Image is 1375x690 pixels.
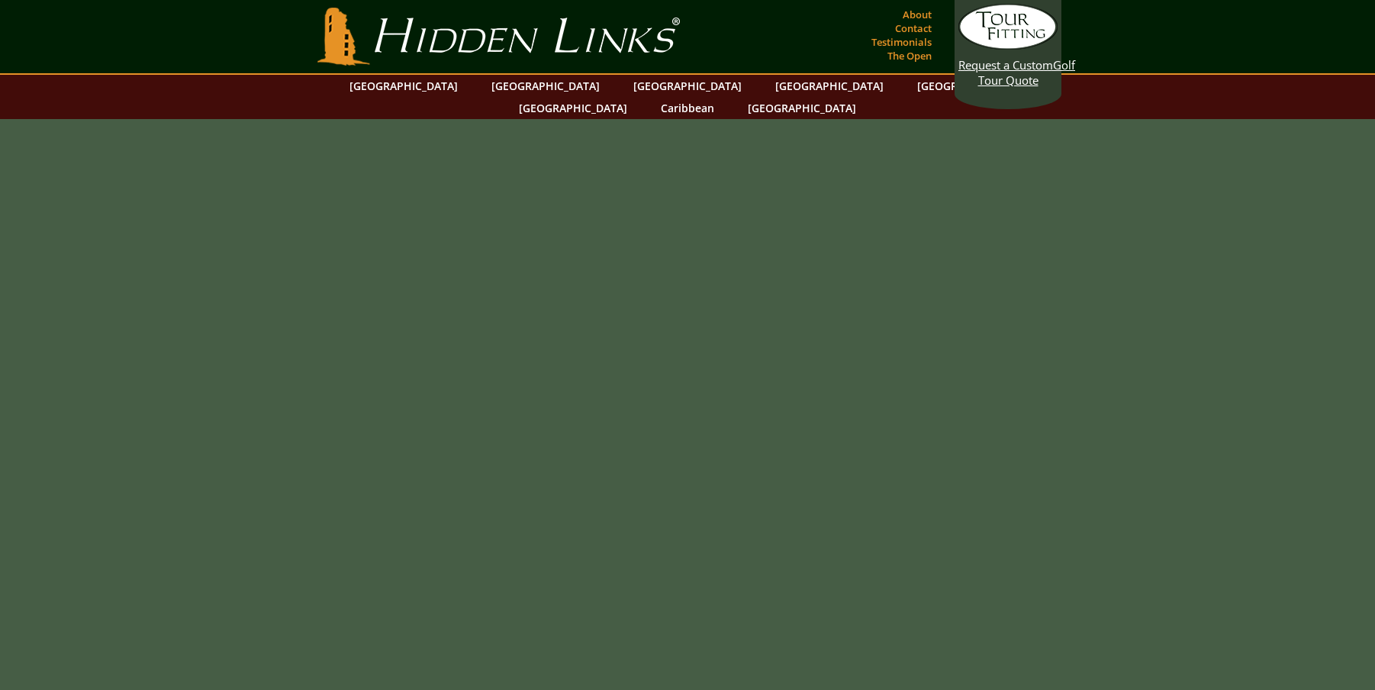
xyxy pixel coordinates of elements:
a: Caribbean [653,97,722,119]
a: Contact [891,18,935,39]
a: Testimonials [868,31,935,53]
a: Request a CustomGolf Tour Quote [958,4,1058,88]
a: [GEOGRAPHIC_DATA] [342,75,465,97]
a: About [899,4,935,25]
span: Request a Custom [958,57,1053,73]
a: [GEOGRAPHIC_DATA] [910,75,1033,97]
a: [GEOGRAPHIC_DATA] [511,97,635,119]
a: The Open [884,45,935,66]
a: [GEOGRAPHIC_DATA] [740,97,864,119]
a: [GEOGRAPHIC_DATA] [484,75,607,97]
a: [GEOGRAPHIC_DATA] [768,75,891,97]
a: [GEOGRAPHIC_DATA] [626,75,749,97]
